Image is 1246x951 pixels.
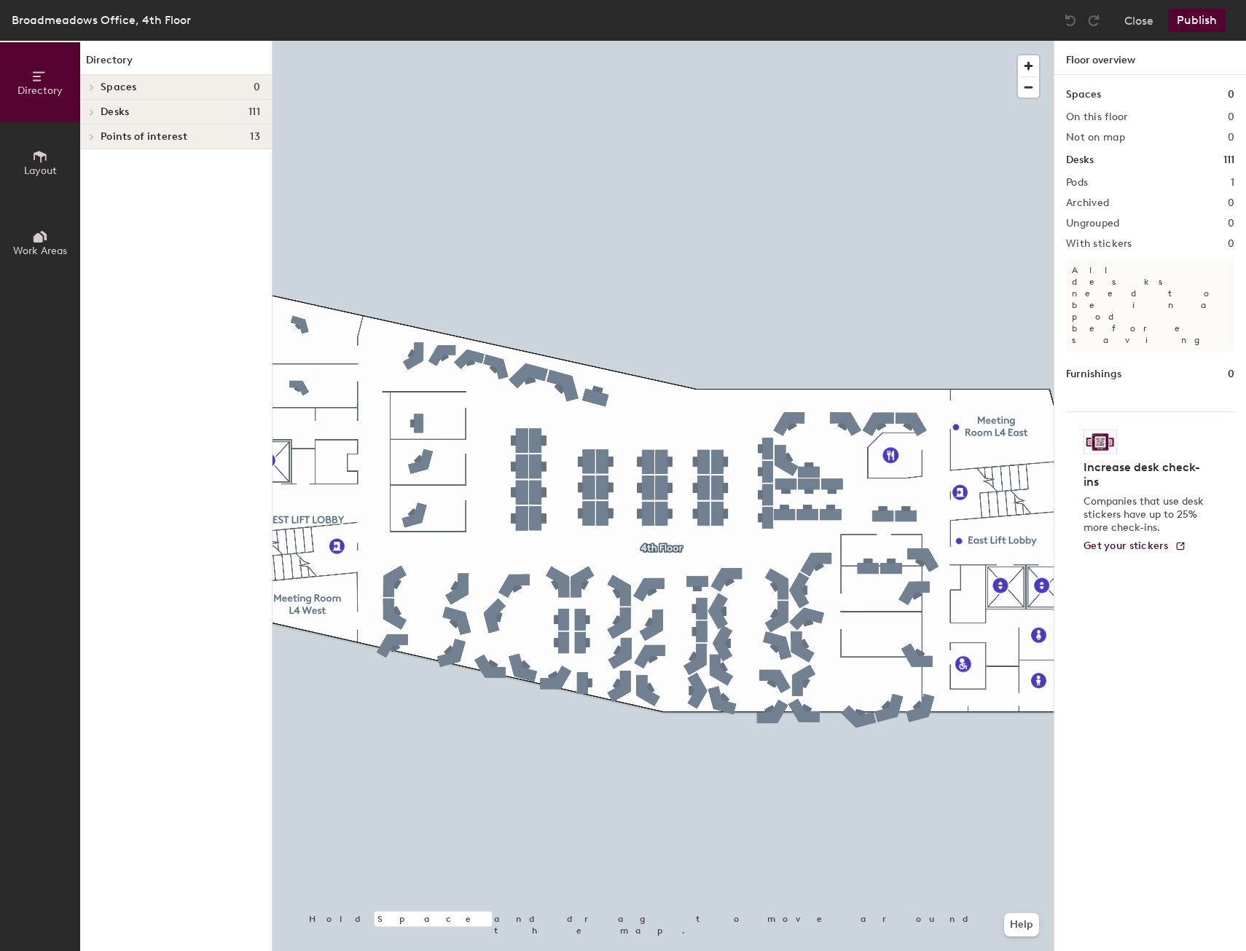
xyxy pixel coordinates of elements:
h2: Archived [1066,197,1109,209]
h2: On this floor [1066,111,1128,123]
h1: 111 [1223,152,1234,168]
h1: Desks [1066,152,1094,168]
img: Sticker logo [1084,430,1117,454]
h1: Floor overview [1054,41,1246,75]
h2: Ungrouped [1066,218,1120,229]
span: 0 [254,82,260,93]
img: Redo [1086,13,1101,28]
h1: Furnishings [1066,366,1121,382]
span: Spaces [101,82,137,93]
h2: 0 [1228,238,1234,250]
h2: Not on map [1066,132,1125,143]
h4: Increase desk check-ins [1084,460,1208,489]
h2: 0 [1228,197,1234,209]
h2: 0 [1228,111,1234,123]
span: Layout [24,165,57,177]
h2: 1 [1231,177,1234,189]
h1: 0 [1228,87,1234,103]
span: Work Areas [13,245,67,257]
span: Desks [101,106,129,118]
span: 111 [248,106,260,118]
button: Publish [1168,9,1226,32]
a: Get your stickers [1084,540,1186,553]
span: Points of interest [101,131,187,143]
div: Broadmeadows Office, 4th Floor [12,11,191,29]
button: Help [1004,913,1039,936]
span: Directory [17,84,63,97]
button: Close [1124,9,1153,32]
p: All desks need to be in a pod before saving [1066,259,1234,352]
h2: Pods [1066,177,1088,189]
p: Companies that use desk stickers have up to 25% more check-ins. [1084,495,1208,534]
h2: 0 [1228,132,1234,143]
h2: With stickers [1066,238,1132,250]
h1: Spaces [1066,87,1101,103]
h2: 0 [1228,218,1234,229]
h1: Directory [80,52,272,75]
img: Undo [1063,13,1078,28]
span: Get your stickers [1084,540,1169,552]
span: 13 [250,131,260,143]
h1: 0 [1228,366,1234,382]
